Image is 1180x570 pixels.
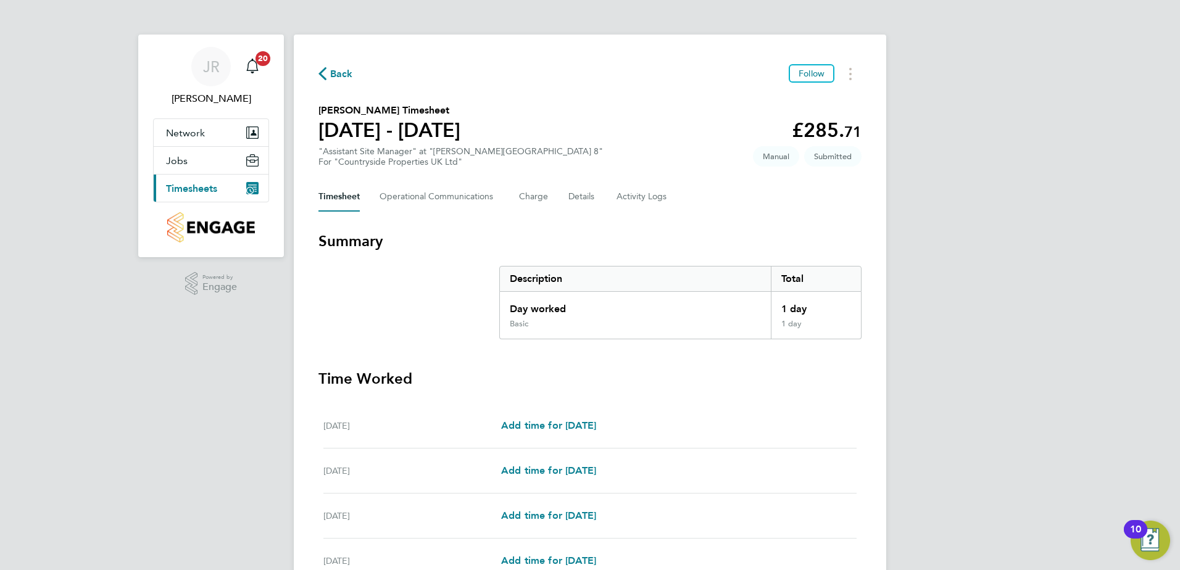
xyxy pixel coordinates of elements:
[804,146,862,167] span: This timesheet is Submitted.
[323,553,501,568] div: [DATE]
[167,212,254,242] img: countryside-properties-logo-retina.png
[202,282,237,292] span: Engage
[501,555,596,566] span: Add time for [DATE]
[166,127,205,139] span: Network
[153,91,269,106] span: Joe Rolland
[501,465,596,476] span: Add time for [DATE]
[617,182,668,212] button: Activity Logs
[256,51,270,66] span: 20
[501,510,596,521] span: Add time for [DATE]
[323,418,501,433] div: [DATE]
[568,182,597,212] button: Details
[510,319,528,329] div: Basic
[154,175,268,202] button: Timesheets
[323,463,501,478] div: [DATE]
[500,292,771,319] div: Day worked
[318,66,353,81] button: Back
[789,64,834,83] button: Follow
[318,369,862,389] h3: Time Worked
[753,146,799,167] span: This timesheet was manually created.
[202,272,237,283] span: Powered by
[771,292,861,319] div: 1 day
[138,35,284,257] nav: Main navigation
[799,68,825,79] span: Follow
[1131,521,1170,560] button: Open Resource Center, 10 new notifications
[318,157,603,167] div: For "Countryside Properties UK Ltd"
[501,463,596,478] a: Add time for [DATE]
[323,508,501,523] div: [DATE]
[519,182,549,212] button: Charge
[501,419,596,431] span: Add time for [DATE]
[792,118,862,142] app-decimal: £285.
[318,146,603,167] div: "Assistant Site Manager" at "[PERSON_NAME][GEOGRAPHIC_DATA] 8"
[166,155,188,167] span: Jobs
[501,553,596,568] a: Add time for [DATE]
[500,266,771,291] div: Description
[154,119,268,146] button: Network
[203,59,220,75] span: JR
[318,118,460,142] h1: [DATE] - [DATE]
[154,147,268,174] button: Jobs
[499,266,862,339] div: Summary
[240,47,265,86] a: 20
[153,212,269,242] a: Go to home page
[771,319,861,339] div: 1 day
[330,67,353,81] span: Back
[771,266,861,291] div: Total
[844,123,862,141] span: 71
[318,182,360,212] button: Timesheet
[839,64,862,83] button: Timesheets Menu
[1130,529,1141,545] div: 10
[166,183,217,194] span: Timesheets
[501,508,596,523] a: Add time for [DATE]
[153,47,269,106] a: JR[PERSON_NAME]
[185,272,238,295] a: Powered byEngage
[318,231,862,251] h3: Summary
[318,103,460,118] h2: [PERSON_NAME] Timesheet
[380,182,499,212] button: Operational Communications
[501,418,596,433] a: Add time for [DATE]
